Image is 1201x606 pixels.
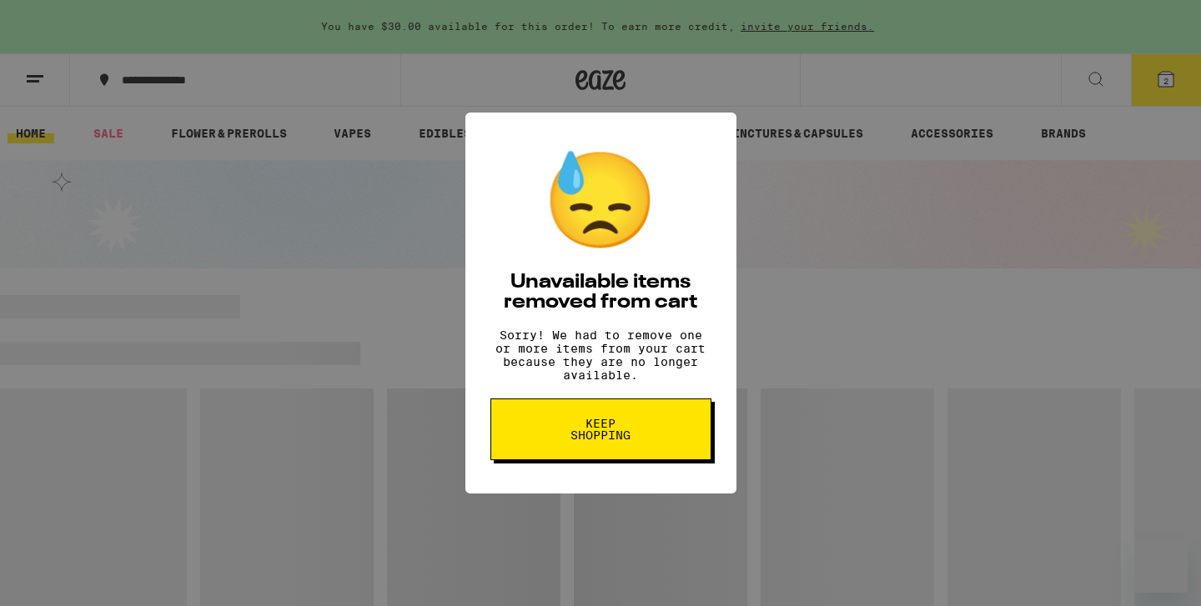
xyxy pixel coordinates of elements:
[490,398,711,460] button: Keep Shopping
[558,418,644,441] span: Keep Shopping
[490,328,711,382] p: Sorry! We had to remove one or more items from your cart because they are no longer available.
[542,146,659,256] div: 😓
[490,273,711,313] h2: Unavailable items removed from cart
[1134,539,1188,593] iframe: Button to launch messaging window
